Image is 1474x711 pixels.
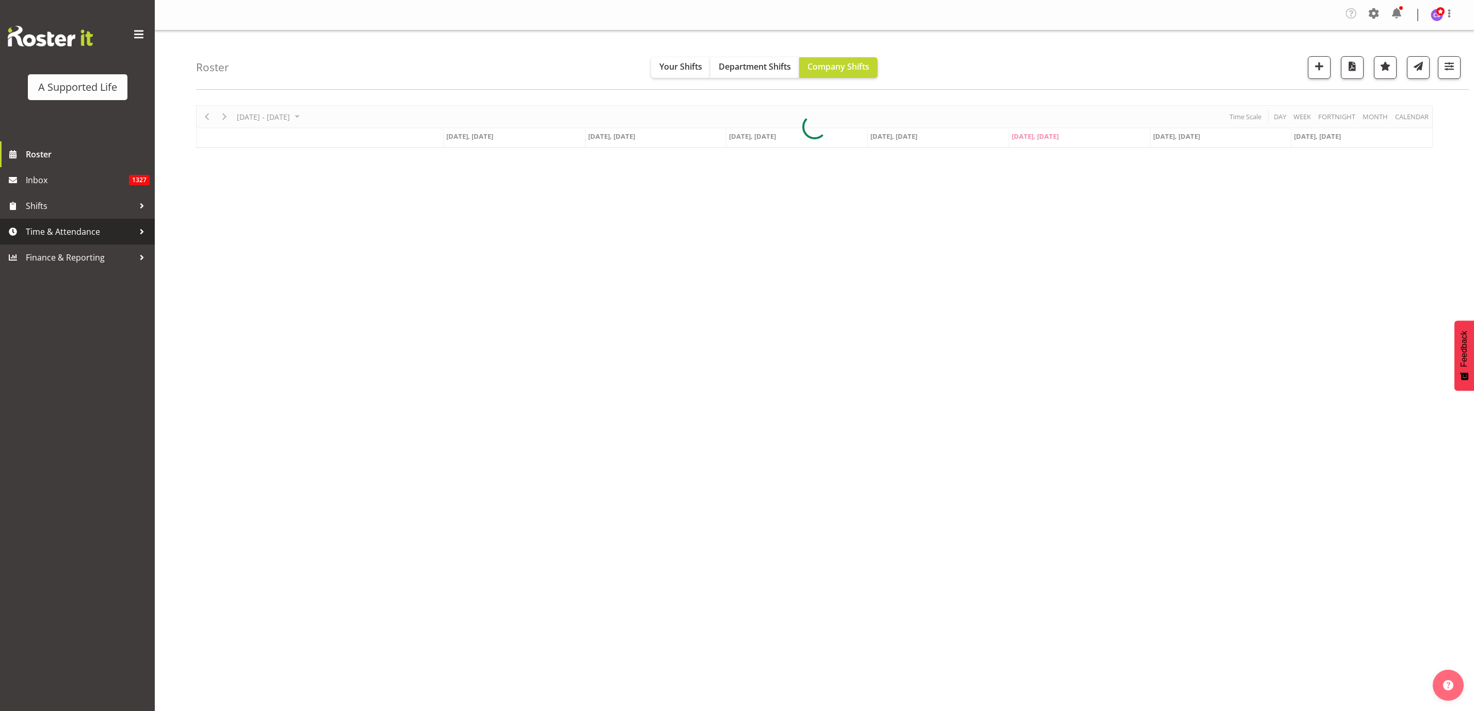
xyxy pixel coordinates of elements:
[807,61,869,72] span: Company Shifts
[26,172,129,188] span: Inbox
[38,79,117,95] div: A Supported Life
[8,26,93,46] img: Rosterit website logo
[1431,9,1443,21] img: chloe-spackman5858.jpg
[1443,680,1453,690] img: help-xxl-2.png
[196,61,229,73] h4: Roster
[1341,56,1364,79] button: Download a PDF of the roster according to the set date range.
[710,57,799,78] button: Department Shifts
[1460,331,1469,367] span: Feedback
[1374,56,1397,79] button: Highlight an important date within the roster.
[26,147,150,162] span: Roster
[26,250,134,265] span: Finance & Reporting
[799,57,878,78] button: Company Shifts
[659,61,702,72] span: Your Shifts
[26,224,134,239] span: Time & Attendance
[129,175,150,185] span: 1327
[1407,56,1430,79] button: Send a list of all shifts for the selected filtered period to all rostered employees.
[651,57,710,78] button: Your Shifts
[1454,320,1474,391] button: Feedback - Show survey
[719,61,791,72] span: Department Shifts
[26,198,134,214] span: Shifts
[1308,56,1331,79] button: Add a new shift
[1438,56,1461,79] button: Filter Shifts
